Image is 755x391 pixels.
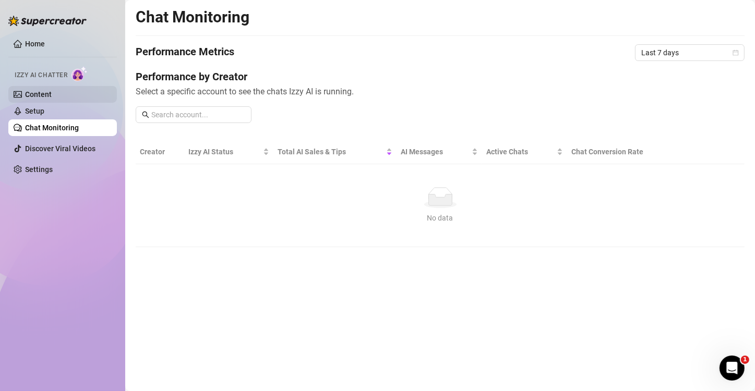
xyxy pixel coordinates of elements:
[25,124,79,132] a: Chat Monitoring
[733,50,739,56] span: calendar
[25,90,52,99] a: Content
[482,140,567,164] th: Active Chats
[741,356,749,364] span: 1
[136,44,234,61] h4: Performance Metrics
[397,140,482,164] th: AI Messages
[486,146,554,157] span: Active Chats
[15,70,67,80] span: Izzy AI Chatter
[184,140,273,164] th: Izzy AI Status
[8,16,87,26] img: logo-BBDzfeDw.svg
[25,107,44,115] a: Setup
[144,212,736,224] div: No data
[25,144,95,153] a: Discover Viral Videos
[567,140,684,164] th: Chat Conversion Rate
[401,146,470,157] span: AI Messages
[188,146,261,157] span: Izzy AI Status
[136,140,184,164] th: Creator
[151,109,245,120] input: Search account...
[136,7,249,27] h2: Chat Monitoring
[71,66,88,81] img: AI Chatter
[273,140,397,164] th: Total AI Sales & Tips
[136,85,745,98] span: Select a specific account to see the chats Izzy AI is running.
[641,45,738,60] span: Last 7 days
[720,356,745,381] iframe: Intercom live chat
[25,40,45,48] a: Home
[142,111,149,118] span: search
[136,69,745,84] h4: Performance by Creator
[25,165,53,174] a: Settings
[278,146,384,157] span: Total AI Sales & Tips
